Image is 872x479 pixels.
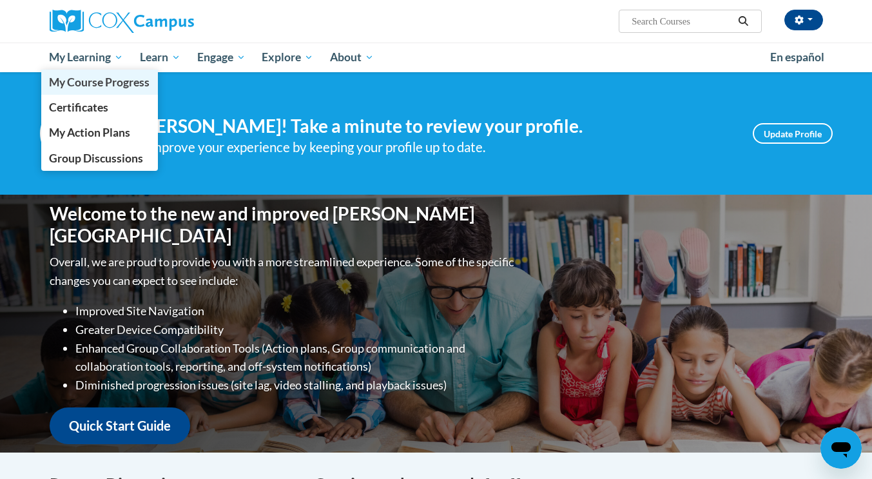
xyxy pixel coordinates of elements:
a: Cox Campus [50,10,295,33]
li: Improved Site Navigation [75,302,517,320]
a: En español [762,44,833,71]
img: Profile Image [40,104,98,162]
div: Help improve your experience by keeping your profile up to date. [117,137,733,158]
span: My Action Plans [49,126,130,139]
div: Main menu [30,43,842,72]
span: Learn [140,50,180,65]
a: Learn [131,43,189,72]
button: Account Settings [784,10,823,30]
span: En español [770,50,824,64]
a: Quick Start Guide [50,407,190,444]
li: Greater Device Compatibility [75,320,517,339]
h1: Welcome to the new and improved [PERSON_NAME][GEOGRAPHIC_DATA] [50,203,517,246]
a: My Course Progress [41,70,159,95]
span: My Course Progress [49,75,150,89]
a: My Learning [41,43,132,72]
span: Engage [197,50,246,65]
a: My Action Plans [41,120,159,145]
a: Certificates [41,95,159,120]
span: Certificates [49,101,108,114]
iframe: Button to launch messaging window [820,427,862,469]
a: Group Discussions [41,146,159,171]
span: Group Discussions [49,152,143,165]
button: Search [733,14,753,29]
input: Search Courses [630,14,733,29]
img: Cox Campus [50,10,194,33]
a: About [322,43,382,72]
span: About [330,50,374,65]
h4: Hi [PERSON_NAME]! Take a minute to review your profile. [117,115,733,137]
li: Diminished progression issues (site lag, video stalling, and playback issues) [75,376,517,395]
a: Update Profile [753,123,833,144]
a: Engage [189,43,254,72]
li: Enhanced Group Collaboration Tools (Action plans, Group communication and collaboration tools, re... [75,339,517,376]
a: Explore [253,43,322,72]
span: My Learning [49,50,123,65]
span: Explore [262,50,313,65]
p: Overall, we are proud to provide you with a more streamlined experience. Some of the specific cha... [50,253,517,290]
